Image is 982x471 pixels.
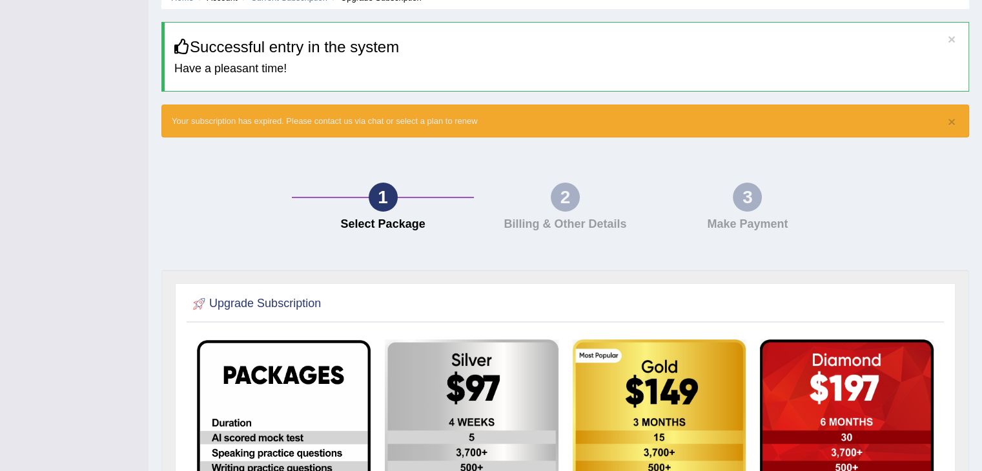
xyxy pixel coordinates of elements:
button: × [948,115,956,128]
h2: Upgrade Subscription [190,294,321,314]
div: 1 [369,183,398,212]
h4: Make Payment [663,218,832,231]
h4: Select Package [298,218,467,231]
div: 3 [733,183,762,212]
h4: Billing & Other Details [480,218,650,231]
div: Your subscription has expired. Please contact us via chat or select a plan to renew [161,105,969,137]
div: 2 [551,183,580,212]
h3: Successful entry in the system [174,39,959,55]
button: × [948,32,956,46]
h4: Have a pleasant time! [174,63,959,75]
